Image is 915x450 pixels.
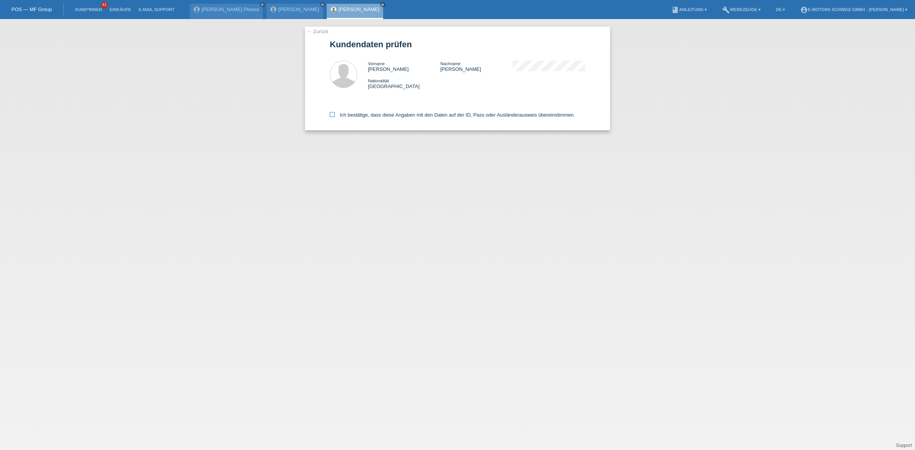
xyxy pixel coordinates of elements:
[896,443,912,448] a: Support
[260,2,265,7] a: close
[368,61,385,66] span: Vorname
[307,29,328,34] a: ← Zurück
[722,6,730,14] i: build
[368,78,389,83] span: Nationalität
[278,6,319,12] a: [PERSON_NAME]
[381,3,385,6] i: close
[135,7,178,12] a: E-Mail Support
[718,7,764,12] a: buildWerkzeuge ▾
[321,3,324,6] i: close
[668,7,711,12] a: bookAnleitung ▾
[202,6,259,12] a: [PERSON_NAME] Pleasa
[440,61,461,66] span: Nachname
[11,6,52,12] a: POS — MF Group
[796,7,911,12] a: account_circleE-Motors Schweiz GmbH - [PERSON_NAME] ▾
[330,112,575,118] label: Ich bestätige, dass diese Angaben mit den Daten auf der ID, Pass oder Ausländerausweis übereinsti...
[106,7,135,12] a: Einkäufe
[800,6,808,14] i: account_circle
[260,3,264,6] i: close
[101,2,108,8] span: 41
[772,7,789,12] a: DE ▾
[671,6,679,14] i: book
[440,61,513,72] div: [PERSON_NAME]
[320,2,325,7] a: close
[380,2,385,7] a: close
[339,6,379,12] a: [PERSON_NAME]
[368,61,440,72] div: [PERSON_NAME]
[71,7,106,12] a: Kund*innen
[330,40,585,49] h1: Kundendaten prüfen
[368,78,440,89] div: [GEOGRAPHIC_DATA]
